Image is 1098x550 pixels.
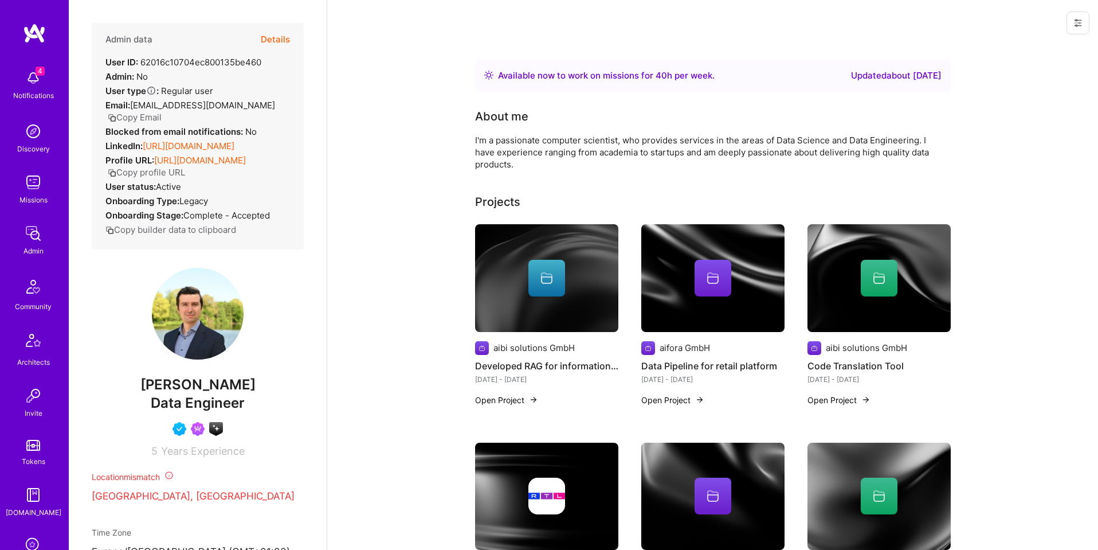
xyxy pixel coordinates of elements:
[22,455,45,467] div: Tokens
[105,71,148,83] div: No
[6,506,61,518] div: [DOMAIN_NAME]
[529,395,538,404] img: arrow-right
[179,196,208,206] span: legacy
[475,193,520,210] div: Projects
[92,490,304,504] p: [GEOGRAPHIC_DATA], [GEOGRAPHIC_DATA]
[92,471,304,483] div: Location mismatch
[19,329,47,356] img: Architects
[475,358,618,373] h4: Developed RAG for information retrieval within consulting agency
[826,342,907,354] div: aibi solutions GmbH
[807,341,821,355] img: Company logo
[17,356,50,368] div: Architects
[23,23,46,44] img: logo
[151,395,245,411] span: Data Engineer
[108,169,116,177] i: icon Copy
[105,100,130,111] strong: Email:
[151,445,158,457] span: 5
[130,100,275,111] span: [EMAIL_ADDRESS][DOMAIN_NAME]
[105,210,183,221] strong: Onboarding Stage:
[105,85,159,96] strong: User type :
[25,407,42,419] div: Invite
[161,445,245,457] span: Years Experience
[695,395,704,404] img: arrow-right
[105,181,156,192] strong: User status:
[105,57,138,68] strong: User ID:
[13,89,54,102] div: Notifications
[105,85,213,97] div: Regular user
[475,394,538,406] button: Open Project
[498,69,715,83] div: Available now to work on missions for h per week .
[143,141,234,151] a: [URL][DOMAIN_NAME]
[26,440,40,451] img: tokens
[172,422,186,436] img: Vetted A.Teamer
[105,155,154,166] strong: Profile URL:
[22,120,45,143] img: discovery
[22,171,45,194] img: teamwork
[484,71,493,80] img: Availability
[105,56,261,68] div: 62016c10704ec800135be460
[641,224,785,332] img: cover
[22,67,45,89] img: bell
[154,155,246,166] a: [URL][DOMAIN_NAME]
[22,483,45,506] img: guide book
[92,376,304,393] span: [PERSON_NAME]
[807,373,951,385] div: [DATE] - [DATE]
[105,71,134,82] strong: Admin:
[105,224,236,236] button: Copy builder data to clipboard
[22,222,45,245] img: admin teamwork
[475,341,489,355] img: Company logo
[660,342,710,354] div: aifora GmbH
[656,70,667,81] span: 40
[641,394,704,406] button: Open Project
[22,384,45,407] img: Invite
[475,224,618,332] img: cover
[15,301,52,313] div: Community
[156,181,181,192] span: Active
[861,395,870,404] img: arrow-right
[183,210,270,221] span: Complete - Accepted
[261,23,290,56] button: Details
[191,422,205,436] img: Been on Mission
[17,143,50,155] div: Discovery
[209,422,223,436] img: A.I. guild
[108,166,185,178] button: Copy profile URL
[146,85,156,96] i: Help
[105,196,179,206] strong: Onboarding Type:
[851,69,942,83] div: Updated about [DATE]
[108,111,162,123] button: Copy Email
[807,224,951,332] img: cover
[493,342,575,354] div: aibi solutions GmbH
[23,245,44,257] div: Admin
[641,373,785,385] div: [DATE] - [DATE]
[475,373,618,385] div: [DATE] - [DATE]
[152,268,244,360] img: User Avatar
[641,341,655,355] img: Company logo
[108,114,116,122] i: icon Copy
[105,226,114,235] i: icon Copy
[105,126,257,138] div: No
[475,108,528,125] div: About me
[92,528,131,537] span: Time Zone
[528,478,565,514] img: Company logo
[19,194,48,206] div: Missions
[641,358,785,373] h4: Data Pipeline for retail platform
[36,67,45,76] span: 4
[105,126,245,137] strong: Blocked from email notifications:
[19,273,47,301] img: Community
[475,134,934,170] div: I'm a passionate computer scientist, who provides services in the areas of Data Science and Data ...
[807,394,870,406] button: Open Project
[105,34,152,45] h4: Admin data
[807,358,951,373] h4: Code Translation Tool
[105,141,143,151] strong: LinkedIn:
